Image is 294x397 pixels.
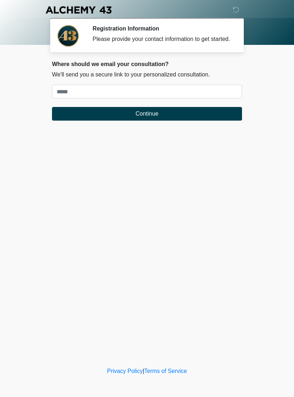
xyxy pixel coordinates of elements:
[93,35,231,43] div: Please provide your contact information to get started.
[52,61,242,67] h2: Where should we email your consultation?
[93,25,231,32] h2: Registration Information
[52,107,242,121] button: Continue
[57,25,79,47] img: Agent Avatar
[45,5,112,14] img: Alchemy 43 Logo
[143,368,144,374] a: |
[52,70,242,79] p: We'll send you a secure link to your personalized consultation.
[107,368,143,374] a: Privacy Policy
[144,368,187,374] a: Terms of Service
